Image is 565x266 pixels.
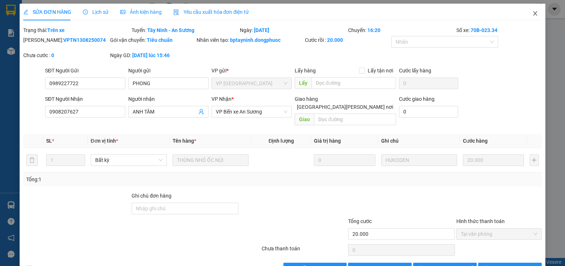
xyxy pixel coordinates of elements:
[57,32,89,37] span: Hotline: 19001152
[57,22,100,31] span: 01 Võ Văn Truyện, KP.1, Phường 2
[83,9,109,15] span: Lịch sử
[471,27,497,33] b: 70B-023.34
[239,26,347,34] div: Ngày:
[36,46,76,52] span: VPAS1308250176
[367,27,380,33] b: 16:20
[173,138,196,144] span: Tên hàng
[456,26,542,34] div: Số xe:
[131,26,239,34] div: Tuyến:
[63,37,106,43] b: VPTN1308250074
[147,27,194,33] b: Tây Ninh - An Sương
[46,138,52,144] span: SL
[230,37,281,43] b: bptayninh.dongphuoc
[254,27,269,33] b: [DATE]
[51,52,54,58] b: 0
[132,203,238,214] input: Ghi chú đơn hàng
[269,138,294,144] span: Định lượng
[83,9,88,15] span: clock-circle
[45,67,125,75] div: SĐT Người Gửi
[463,154,524,166] input: 0
[120,9,125,15] span: picture
[216,106,287,117] span: VP Bến xe An Sương
[294,103,396,111] span: [GEOGRAPHIC_DATA][PERSON_NAME] nơi
[399,96,435,102] label: Cước giao hàng
[305,36,390,44] div: Cước rồi :
[295,96,318,102] span: Giao hàng
[463,138,488,144] span: Cước hàng
[2,53,44,57] span: In ngày:
[314,138,341,144] span: Giá trị hàng
[26,175,218,183] div: Tổng: 1
[23,9,28,15] span: edit
[198,109,204,115] span: user-add
[173,9,179,15] img: icon
[23,51,108,59] div: Chưa cước :
[132,52,170,58] b: [DATE] lúc 15:46
[211,67,292,75] div: VP gửi
[45,95,125,103] div: SĐT Người Nhận
[399,78,459,89] input: Cước lấy hàng
[2,47,76,51] span: [PERSON_NAME]:
[295,77,311,89] span: Lấy
[57,12,98,21] span: Bến xe [GEOGRAPHIC_DATA]
[197,36,303,44] div: Nhân viên tạo:
[295,114,314,125] span: Giao
[47,27,65,33] b: Trên xe
[461,229,537,239] span: Tại văn phòng
[348,218,372,224] span: Tổng cước
[295,68,316,74] span: Lấy hàng
[327,37,343,43] b: 20.000
[261,245,347,257] div: Chưa thanh toán
[20,39,89,45] span: -----------------------------------------
[23,26,131,34] div: Trạng thái:
[173,9,249,15] span: Yêu cầu xuất hóa đơn điện tử
[95,155,162,166] span: Bất kỳ
[311,77,396,89] input: Dọc đường
[347,26,456,34] div: Chuyến:
[378,134,460,148] th: Ghi chú
[132,193,171,199] label: Ghi chú đơn hàng
[399,68,431,74] label: Cước lấy hàng
[128,67,209,75] div: Người gửi
[365,67,396,75] span: Lấy tận nơi
[120,9,162,15] span: Ảnh kiện hàng
[399,106,459,118] input: Cước giao hàng
[23,9,71,15] span: SỬA ĐƠN HÀNG
[110,36,195,44] div: Gói vận chuyển:
[525,4,545,24] button: Close
[173,154,249,166] input: VD: Bàn, Ghế
[57,4,100,10] strong: ĐỒNG PHƯỚC
[530,154,538,166] button: plus
[23,36,108,44] div: [PERSON_NAME]:
[91,138,118,144] span: Đơn vị tính
[216,78,287,89] span: VP Tây Ninh
[16,53,44,57] span: 18:28:56 [DATE]
[147,37,173,43] b: Tiêu chuẩn
[211,96,231,102] span: VP Nhận
[26,154,38,166] button: delete
[314,114,396,125] input: Dọc đường
[532,11,538,16] span: close
[456,218,505,224] label: Hình thức thanh toán
[110,51,195,59] div: Ngày GD:
[314,154,375,166] input: 0
[381,154,457,166] input: Ghi Chú
[3,4,35,36] img: logo
[128,95,209,103] div: Người nhận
